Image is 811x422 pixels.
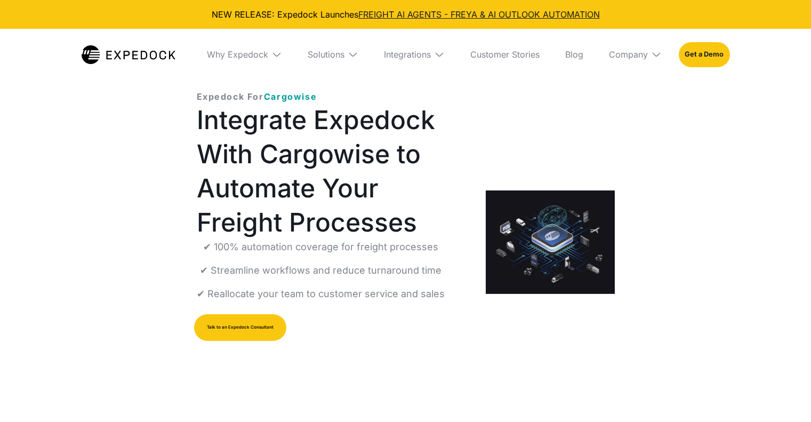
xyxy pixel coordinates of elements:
p: ✔ 100% automation coverage for freight processes [203,240,438,254]
div: Company [609,49,648,60]
a: Customer Stories [462,29,548,80]
a: Blog [557,29,592,80]
div: NEW RELEASE: Expedock Launches [9,9,802,20]
a: FREIGHT AI AGENTS - FREYA & AI OUTLOOK AUTOMATION [358,9,600,20]
h1: Integrate Expedock With Cargowise to Automate Your Freight Processes [197,103,469,240]
p: Expedock For [197,90,317,103]
a: Get a Demo [679,42,729,67]
p: ✔ Streamline workflows and reduce turnaround time [200,263,441,278]
div: Solutions [308,49,344,60]
a: Talk to an Expedock Consultant [194,314,286,341]
span: Cargowise [264,91,317,102]
div: Integrations [384,49,431,60]
div: Why Expedock [207,49,268,60]
p: ✔ Reallocate your team to customer service and sales [197,286,445,301]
